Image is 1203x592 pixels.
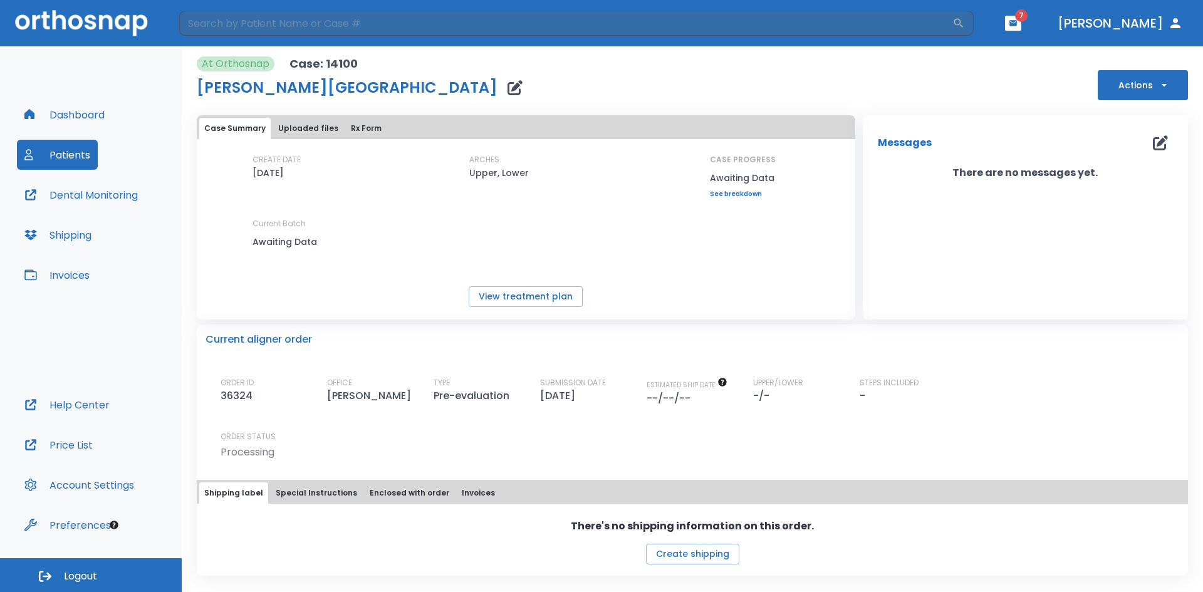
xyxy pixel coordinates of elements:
button: Price List [17,430,100,460]
button: Special Instructions [271,482,362,504]
p: ORDER ID [221,377,254,388]
p: CASE PROGRESS [710,154,776,165]
button: Dashboard [17,100,112,130]
p: Processing [221,445,274,460]
p: [DATE] [540,388,580,403]
p: Messages [878,135,932,150]
p: OFFICE [327,377,352,388]
p: [PERSON_NAME] [327,388,416,403]
p: STEPS INCLUDED [860,377,919,388]
a: See breakdown [710,190,776,198]
button: Help Center [17,390,117,420]
button: Invoices [457,482,500,504]
h1: [PERSON_NAME][GEOGRAPHIC_DATA] [197,80,497,95]
button: Patients [17,140,98,170]
button: Invoices [17,260,97,290]
p: 36324 [221,388,258,403]
button: Actions [1098,70,1188,100]
p: TYPE [434,377,450,388]
button: Preferences [17,510,118,540]
button: Rx Form [346,118,387,139]
p: Upper, Lower [469,165,529,180]
p: SUBMISSION DATE [540,377,606,388]
span: The date will be available after approving treatment plan [647,380,727,390]
img: Orthosnap [15,10,148,36]
p: CREATE DATE [253,154,301,165]
p: Pre-evaluation [434,388,514,403]
p: There's no shipping information on this order. [571,519,814,534]
input: Search by Patient Name or Case # [179,11,952,36]
p: Case: 14100 [289,56,358,71]
div: Tooltip anchor [108,519,120,531]
p: There are no messages yet. [863,165,1188,180]
button: View treatment plan [469,286,583,307]
p: Awaiting Data [253,234,365,249]
p: ARCHES [469,154,499,165]
p: UPPER/LOWER [753,377,803,388]
p: -/- [753,388,774,403]
p: --/--/-- [647,391,695,406]
button: [PERSON_NAME] [1053,12,1188,34]
button: Shipping label [199,482,268,504]
span: Logout [64,569,97,583]
button: Shipping [17,220,99,250]
p: At Orthosnap [202,56,269,71]
button: Enclosed with order [365,482,454,504]
button: Dental Monitoring [17,180,145,210]
p: Current aligner order [206,332,312,347]
p: Awaiting Data [710,170,776,185]
button: Create shipping [646,544,739,564]
p: ORDER STATUS [221,431,1179,442]
button: Account Settings [17,470,142,500]
div: tabs [199,118,853,139]
p: [DATE] [253,165,284,180]
span: 7 [1015,9,1028,22]
p: - [860,388,865,403]
button: Case Summary [199,118,271,139]
p: Current Batch [253,218,365,229]
div: tabs [199,482,1185,504]
button: Uploaded files [273,118,343,139]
